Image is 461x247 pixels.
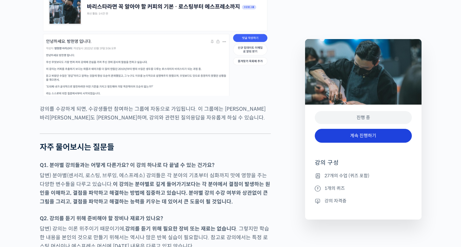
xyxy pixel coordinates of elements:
[59,203,67,209] span: 대화
[40,215,163,222] strong: Q2. 강의를 듣기 위해 준비해야 할 장비나 재료가 있나요?
[20,203,24,208] span: 홈
[315,172,412,180] li: 27개의 수업 (퀴즈 포함)
[40,142,114,152] strong: 자주 물어보시는 질문들
[315,197,412,205] li: 강의 자격증
[100,203,108,208] span: 설정
[40,162,214,169] strong: Q1. 분야별 강의들과는 어떻게 다른가요? 이 강의 하나로 다 끝낼 수 있는 건가요?
[40,171,271,206] p: 답변) 분야별(센서리, 로스팅, 브루잉, 에스프레소) 강의들은 각 분야의 기초부터 심화까지 맛에 영향을 주는 다양한 변수들을 다루고 있습니다.
[83,193,124,210] a: 설정
[315,129,412,143] a: 계속 진행하기
[315,184,412,192] li: 1개의 퀴즈
[40,181,270,205] strong: 이 강의는 분야별로 깊게 들어가기보다는 각 분야에서 결점이 발생하는 원인을 이해하고, 결점을 파악하고 해결하는 방법에 집중하고 있습니다. 분야별 강의 수강 여부와 상관없이 큰...
[43,193,83,210] a: 대화
[315,111,412,124] div: 진행 중
[125,225,236,232] strong: 강의를 듣기 위해 필요한 장비 또는 재료는 없습니다
[40,105,271,122] p: 강의를 수강하게 되면, 수강생들만 참여하는 그룹에 자동으로 가입됩니다. 이 그룹에는 [PERSON_NAME] 바리[PERSON_NAME]도 [PERSON_NAME]하며, 강의...
[2,193,43,210] a: 홈
[315,159,412,172] h4: 강의 구성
